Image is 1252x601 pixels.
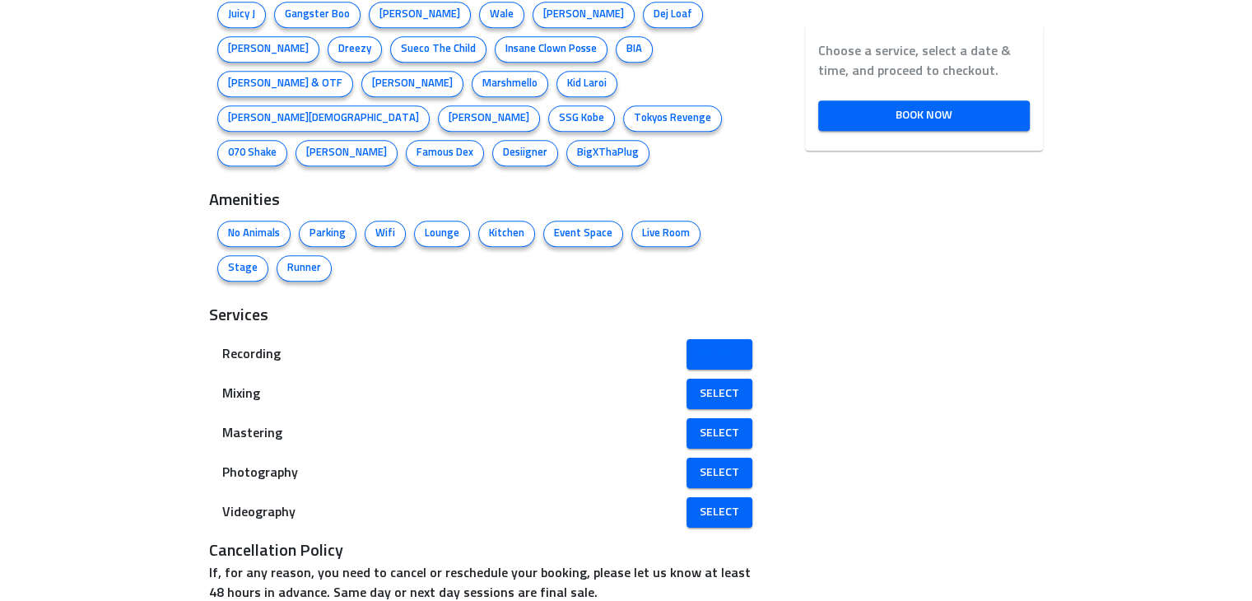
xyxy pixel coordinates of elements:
[296,145,397,161] span: [PERSON_NAME]
[415,226,469,242] span: Lounge
[549,110,614,127] span: SSG Kobe
[209,188,766,212] h3: Amenities
[222,344,726,364] span: Recording
[493,145,557,161] span: Desiigner
[277,260,331,277] span: Runner
[218,76,352,92] span: [PERSON_NAME] & OTF
[209,453,766,492] div: Photography
[218,226,290,242] span: No Animals
[218,145,286,161] span: 070 Shake
[818,100,1031,131] a: Book Now
[218,7,265,23] span: Juicy J
[557,76,617,92] span: Kid Laroi
[533,7,634,23] span: [PERSON_NAME]
[365,226,405,242] span: Wifi
[700,502,739,523] span: Select
[222,463,726,482] span: Photography
[687,339,752,370] a: Select
[300,226,356,242] span: Parking
[700,463,739,483] span: Select
[362,76,463,92] span: [PERSON_NAME]
[687,379,752,409] a: Select
[624,110,721,127] span: Tokyos Revenge
[479,226,534,242] span: Kitchen
[222,423,726,443] span: Mastering
[209,413,766,453] div: Mastering
[218,260,268,277] span: Stage
[544,226,622,242] span: Event Space
[439,110,539,127] span: [PERSON_NAME]
[209,303,766,328] h3: Services
[480,7,524,23] span: Wale
[617,41,652,58] span: BIA
[218,110,429,127] span: [PERSON_NAME][DEMOGRAPHIC_DATA]
[209,492,766,532] div: Videography
[818,41,1031,81] label: Choose a service, select a date & time, and proceed to checkout.
[496,41,607,58] span: Insane Clown Posse
[700,344,739,365] span: Select
[831,105,1017,126] span: Book Now
[687,418,752,449] a: Select
[632,226,700,242] span: Live Room
[222,384,726,403] span: Mixing
[407,145,483,161] span: Famous Dex
[328,41,381,58] span: Dreezy
[222,502,726,522] span: Videography
[391,41,486,58] span: Sueco The Child
[370,7,470,23] span: [PERSON_NAME]
[209,538,766,563] h3: Cancellation Policy
[218,41,319,58] span: [PERSON_NAME]
[209,334,766,374] div: Recording
[209,374,766,413] div: Mixing
[644,7,702,23] span: Dej Loaf
[700,384,739,404] span: Select
[275,7,360,23] span: Gangster Boo
[687,458,752,488] a: Select
[567,145,649,161] span: BigXThaPlug
[472,76,547,92] span: Marshmello
[700,423,739,444] span: Select
[687,497,752,528] a: Select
